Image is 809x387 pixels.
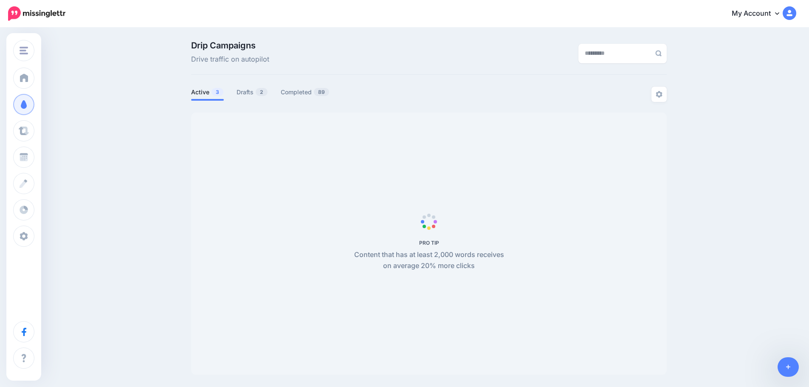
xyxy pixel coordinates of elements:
[723,3,796,24] a: My Account
[314,88,329,96] span: 89
[281,87,330,97] a: Completed89
[191,87,224,97] a: Active3
[20,47,28,54] img: menu.png
[656,91,662,98] img: settings-grey.png
[256,88,268,96] span: 2
[655,50,662,56] img: search-grey-6.png
[191,54,269,65] span: Drive traffic on autopilot
[237,87,268,97] a: Drafts2
[350,249,509,271] p: Content that has at least 2,000 words receives on average 20% more clicks
[350,240,509,246] h5: PRO TIP
[191,41,269,50] span: Drip Campaigns
[211,88,223,96] span: 3
[8,6,65,21] img: Missinglettr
